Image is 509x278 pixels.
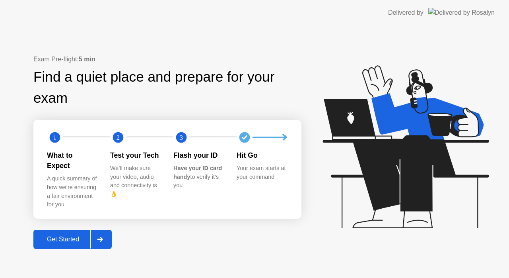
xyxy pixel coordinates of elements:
[33,55,301,64] div: Exam Pre-flight:
[47,150,97,171] div: What to Expect
[33,67,301,109] div: Find a quiet place and prepare for your exam
[53,133,56,141] text: 1
[110,150,161,161] div: Test your Tech
[33,230,112,249] button: Get Started
[388,8,424,18] div: Delivered by
[237,164,287,181] div: Your exam starts at your command
[36,236,90,243] div: Get Started
[173,165,222,180] b: Have your ID card handy
[180,133,183,141] text: 3
[428,8,495,17] img: Delivered by Rosalyn
[79,56,95,63] b: 5 min
[117,133,120,141] text: 2
[173,164,224,190] div: to verify it’s you
[110,164,161,198] div: We’ll make sure your video, audio and connectivity is 👌
[237,150,287,161] div: Hit Go
[47,174,97,209] div: A quick summary of how we’re ensuring a fair environment for you
[173,150,224,161] div: Flash your ID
